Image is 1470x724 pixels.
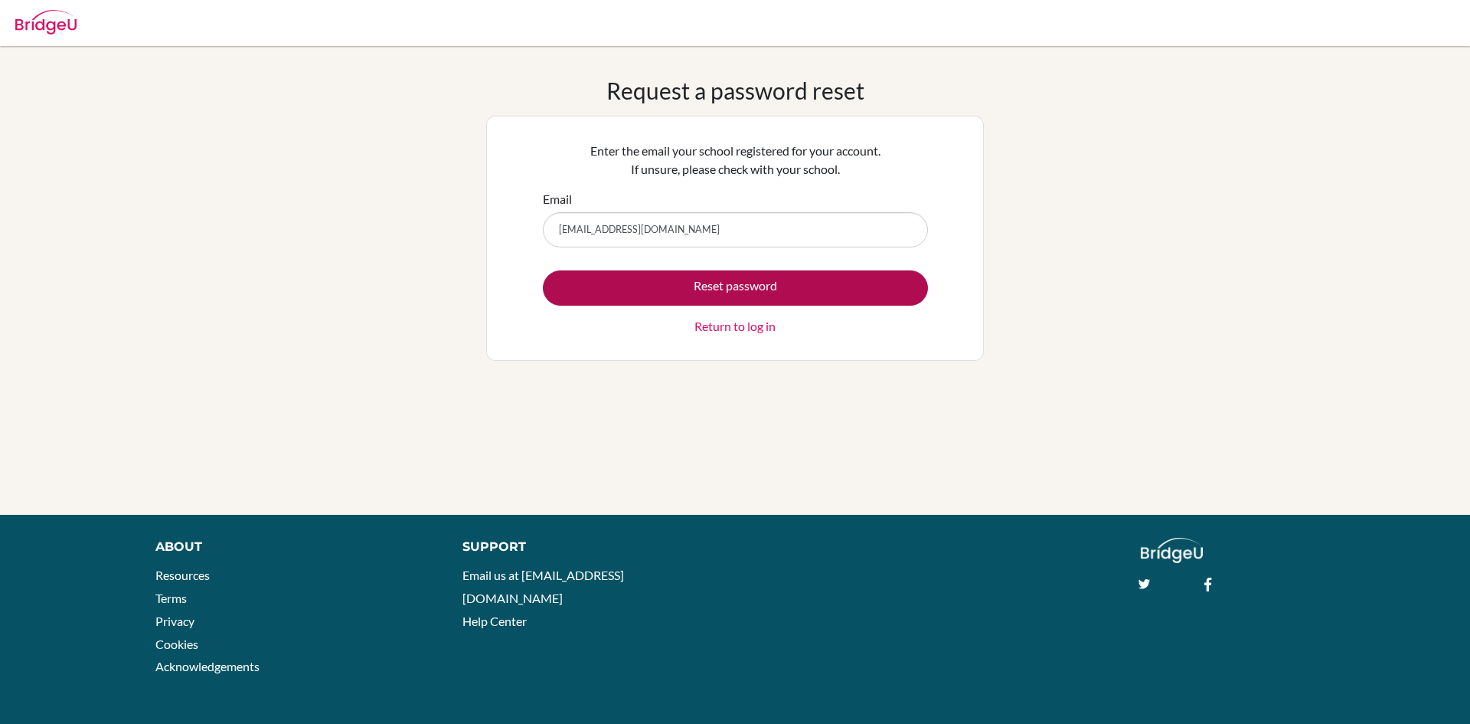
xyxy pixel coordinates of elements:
[1141,538,1203,563] img: logo_white@2x-f4f0deed5e89b7ecb1c2cc34c3e3d731f90f0f143d5ea2071677605dd97b5244.png
[155,591,187,605] a: Terms
[155,637,198,651] a: Cookies
[462,538,717,556] div: Support
[543,190,572,208] label: Email
[15,10,77,34] img: Bridge-U
[155,538,428,556] div: About
[462,568,624,605] a: Email us at [EMAIL_ADDRESS][DOMAIN_NAME]
[155,614,194,628] a: Privacy
[155,659,260,673] a: Acknowledgements
[606,77,864,104] h1: Request a password reset
[694,317,776,336] a: Return to log in
[543,142,928,179] p: Enter the email your school registered for your account. If unsure, please check with your school.
[155,568,210,582] a: Resources
[462,614,527,628] a: Help Center
[543,270,928,306] button: Reset password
